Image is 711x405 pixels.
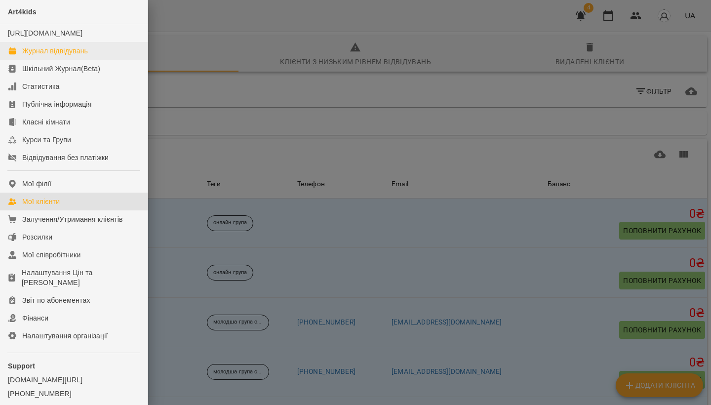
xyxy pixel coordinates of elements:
[22,331,108,341] div: Налаштування організації
[22,64,100,74] div: Шкільний Журнал(Beta)
[22,99,91,109] div: Публічна інформація
[22,153,109,162] div: Відвідування без платіжки
[22,250,81,260] div: Мої співробітники
[22,268,140,287] div: Налаштування Цін та [PERSON_NAME]
[8,375,140,385] a: [DOMAIN_NAME][URL]
[22,313,48,323] div: Фінанси
[8,361,140,371] p: Support
[22,46,88,56] div: Журнал відвідувань
[22,214,123,224] div: Залучення/Утримання клієнтів
[22,295,90,305] div: Звіт по абонементах
[22,135,71,145] div: Курси та Групи
[22,197,60,206] div: Мої клієнти
[22,179,51,189] div: Мої філії
[22,81,60,91] div: Статистика
[22,117,70,127] div: Класні кімнати
[22,232,52,242] div: Розсилки
[8,389,140,399] a: [PHONE_NUMBER]
[8,29,82,37] a: [URL][DOMAIN_NAME]
[8,8,37,16] span: Art4kids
